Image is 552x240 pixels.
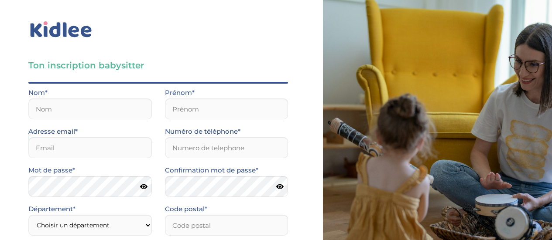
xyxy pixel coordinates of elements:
[165,137,288,158] input: Numero de telephone
[165,215,288,236] input: Code postal
[165,87,195,98] label: Prénom*
[165,126,240,137] label: Numéro de téléphone*
[28,137,152,158] input: Email
[28,98,152,119] input: Nom
[28,126,78,137] label: Adresse email*
[28,20,94,40] img: logo_kidlee_bleu
[28,59,288,71] h3: Ton inscription babysitter
[165,98,288,119] input: Prénom
[28,165,75,176] label: Mot de passe*
[165,203,207,215] label: Code postal*
[28,203,75,215] label: Département*
[165,165,258,176] label: Confirmation mot de passe*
